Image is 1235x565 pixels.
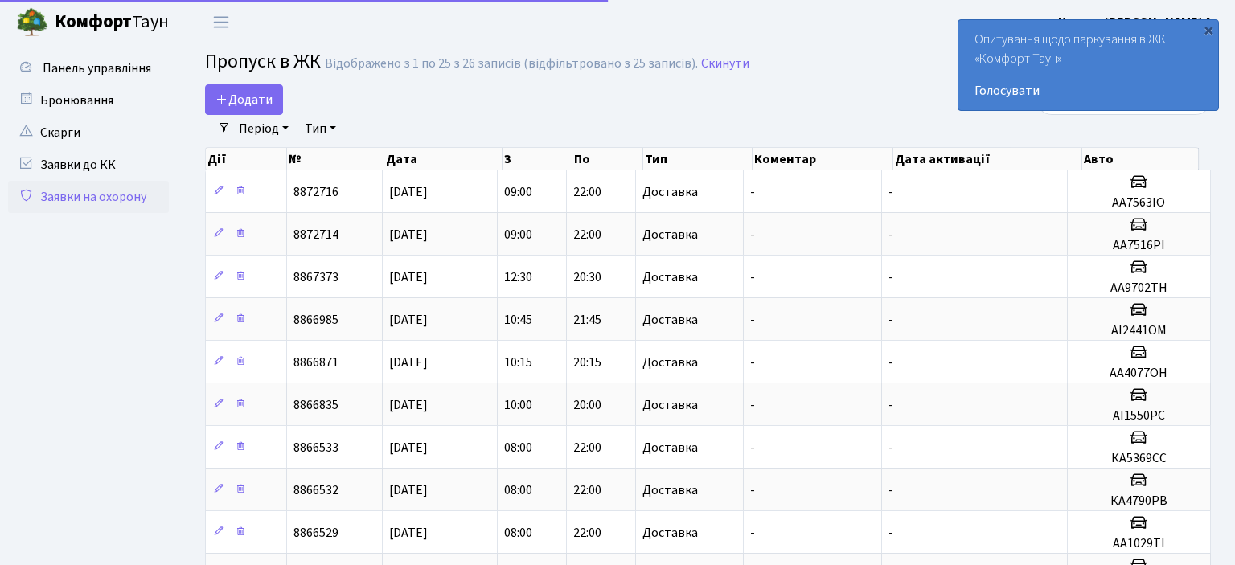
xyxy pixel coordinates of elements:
span: - [750,481,755,499]
h5: АА4077ОН [1074,366,1204,381]
th: Тип [643,148,753,170]
th: Авто [1082,148,1199,170]
span: Доставка [642,228,698,241]
a: Скинути [701,56,749,72]
span: Додати [215,91,273,108]
span: 21:45 [573,311,601,329]
div: Відображено з 1 по 25 з 26 записів (відфільтровано з 25 записів). [325,56,698,72]
a: Заявки на охорону [8,181,169,213]
span: 10:00 [504,396,532,414]
th: Коментар [753,148,893,170]
h5: АА9702ТН [1074,280,1204,296]
span: - [888,226,893,244]
span: [DATE] [389,354,428,371]
span: 22:00 [573,481,601,499]
span: [DATE] [389,226,428,244]
span: 8866985 [293,311,338,329]
h5: КА5369СС [1074,451,1204,466]
span: [DATE] [389,524,428,542]
span: - [750,183,755,201]
span: Доставка [642,313,698,326]
th: Дата [384,148,503,170]
h5: АІ2441ОМ [1074,323,1204,338]
span: - [750,354,755,371]
span: Таун [55,9,169,36]
h5: АА7516PI [1074,238,1204,253]
a: Скарги [8,117,169,149]
span: - [750,439,755,457]
th: Дії [206,148,287,170]
span: 20:00 [573,396,601,414]
span: - [750,396,755,414]
span: 8866533 [293,439,338,457]
a: Додати [205,84,283,115]
a: Голосувати [974,81,1202,100]
span: 22:00 [573,524,601,542]
a: Бронювання [8,84,169,117]
span: [DATE] [389,439,428,457]
span: - [888,481,893,499]
a: Період [232,115,295,142]
span: [DATE] [389,396,428,414]
span: - [888,396,893,414]
span: Доставка [642,441,698,454]
span: 08:00 [504,439,532,457]
span: 8866529 [293,524,338,542]
th: № [287,148,384,170]
span: Доставка [642,399,698,411]
span: [DATE] [389,311,428,329]
span: 10:45 [504,311,532,329]
th: По [572,148,643,170]
span: Пропуск в ЖК [205,47,321,76]
b: Цитрус [PERSON_NAME] А. [1058,14,1216,31]
span: [DATE] [389,268,428,286]
span: 8872714 [293,226,338,244]
span: 8866532 [293,481,338,499]
span: 09:00 [504,226,532,244]
span: - [888,311,893,329]
th: Дата активації [893,148,1082,170]
span: - [750,311,755,329]
div: × [1200,22,1217,38]
span: 8872716 [293,183,338,201]
span: - [888,354,893,371]
a: Панель управління [8,52,169,84]
span: 08:00 [504,524,532,542]
h5: КА4790РВ [1074,493,1204,509]
span: - [888,268,893,286]
a: Цитрус [PERSON_NAME] А. [1058,13,1216,32]
th: З [503,148,573,170]
span: Доставка [642,186,698,199]
h5: АІ1550РС [1074,408,1204,424]
span: [DATE] [389,481,428,499]
span: 08:00 [504,481,532,499]
span: Панель управління [43,59,151,77]
span: 20:15 [573,354,601,371]
img: logo.png [16,6,48,39]
span: 09:00 [504,183,532,201]
b: Комфорт [55,9,132,35]
span: - [888,524,893,542]
span: 8867373 [293,268,338,286]
a: Заявки до КК [8,149,169,181]
span: Доставка [642,484,698,497]
span: Доставка [642,356,698,369]
span: 12:30 [504,268,532,286]
h5: АА7563ІО [1074,195,1204,211]
span: 22:00 [573,226,601,244]
span: - [888,183,893,201]
button: Переключити навігацію [201,9,241,35]
span: 22:00 [573,183,601,201]
h5: АА1029ТІ [1074,536,1204,551]
span: Доставка [642,271,698,284]
span: 20:30 [573,268,601,286]
span: - [750,524,755,542]
span: 8866871 [293,354,338,371]
span: - [750,268,755,286]
a: Тип [298,115,343,142]
span: [DATE] [389,183,428,201]
span: - [888,439,893,457]
span: 8866835 [293,396,338,414]
div: Опитування щодо паркування в ЖК «Комфорт Таун» [958,20,1218,110]
span: - [750,226,755,244]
